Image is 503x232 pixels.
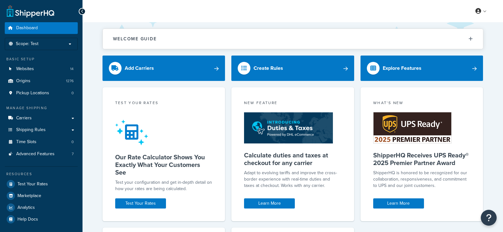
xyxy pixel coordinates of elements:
p: ShipperHQ is honored to be recognized for our collaboration, responsiveness, and commitment to UP... [373,170,471,189]
div: What's New [373,100,471,107]
a: Shipping Rules [5,124,78,136]
span: Help Docs [17,217,38,222]
a: Test Your Rates [5,178,78,190]
h2: Welcome Guide [113,36,157,41]
div: Resources [5,171,78,177]
span: Analytics [17,205,35,210]
div: Test your rates [115,100,213,107]
div: Manage Shipping [5,105,78,111]
span: Marketplace [17,193,41,199]
li: Origins [5,75,78,87]
span: 0 [71,139,74,145]
span: 14 [70,66,74,72]
span: Dashboard [16,25,38,31]
li: Websites [5,63,78,75]
span: Shipping Rules [16,127,46,133]
li: Advanced Features [5,148,78,160]
div: Test your configuration and get in-depth detail on how your rates are being calculated. [115,179,213,192]
div: Basic Setup [5,56,78,62]
span: Origins [16,78,30,84]
li: Time Slots [5,136,78,148]
div: Add Carriers [125,64,154,73]
span: Scope: Test [16,41,38,47]
span: Carriers [16,116,32,121]
li: Pickup Locations [5,87,78,99]
span: 0 [71,90,74,96]
a: Carriers [5,112,78,124]
span: Time Slots [16,139,36,145]
div: New Feature [244,100,341,107]
div: Explore Features [383,64,421,73]
a: Help Docs [5,214,78,225]
h5: ShipperHQ Receives UPS Ready® 2025 Premier Partner Award [373,151,471,167]
a: Websites14 [5,63,78,75]
a: Learn More [244,198,295,209]
h5: Our Rate Calculator Shows You Exactly What Your Customers See [115,153,213,176]
span: Advanced Features [16,151,55,157]
a: Test Your Rates [115,198,166,209]
div: Create Rules [254,64,283,73]
span: Pickup Locations [16,90,49,96]
a: Analytics [5,202,78,213]
button: Open Resource Center [481,210,497,226]
a: Explore Features [361,56,483,81]
span: Websites [16,66,34,72]
a: Pickup Locations0 [5,87,78,99]
a: Time Slots0 [5,136,78,148]
a: Add Carriers [103,56,225,81]
h5: Calculate duties and taxes at checkout for any carrier [244,151,341,167]
span: 7 [72,151,74,157]
span: Test Your Rates [17,182,48,187]
a: Marketplace [5,190,78,202]
a: Origins1276 [5,75,78,87]
span: 1276 [66,78,74,84]
a: Dashboard [5,22,78,34]
button: Welcome Guide [103,29,483,49]
p: Adapt to evolving tariffs and improve the cross-border experience with real-time duties and taxes... [244,170,341,189]
a: Learn More [373,198,424,209]
a: Advanced Features7 [5,148,78,160]
a: Create Rules [231,56,354,81]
